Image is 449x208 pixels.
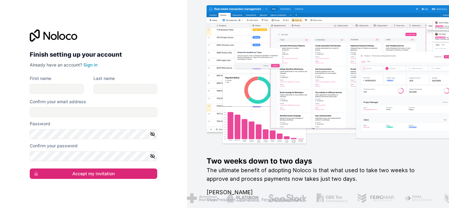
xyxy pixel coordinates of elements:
h2: Finish setting up your account [30,49,157,60]
span: Already have an account? [30,62,82,67]
input: Email address [30,107,157,117]
input: Password [30,129,157,139]
img: /assets/american-red-cross-BAupjrZR.png [187,193,217,203]
h1: Two weeks down to two days [207,156,429,166]
label: First name [30,75,51,81]
label: Password [30,121,50,127]
a: Sign in [83,62,97,67]
input: family-name [93,84,157,94]
input: given-name [30,84,84,94]
h1: Vice President Operations , Fergmar Enterprises [207,197,429,203]
h2: The ultimate benefit of adopting Noloco is that what used to take two weeks to approve and proces... [207,166,429,183]
button: Accept my invitation [30,168,157,179]
label: Confirm your email address [30,99,86,105]
label: Last name [93,75,115,81]
h1: [PERSON_NAME] [207,188,429,197]
input: Confirm password [30,151,157,161]
label: Confirm your password [30,143,78,149]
